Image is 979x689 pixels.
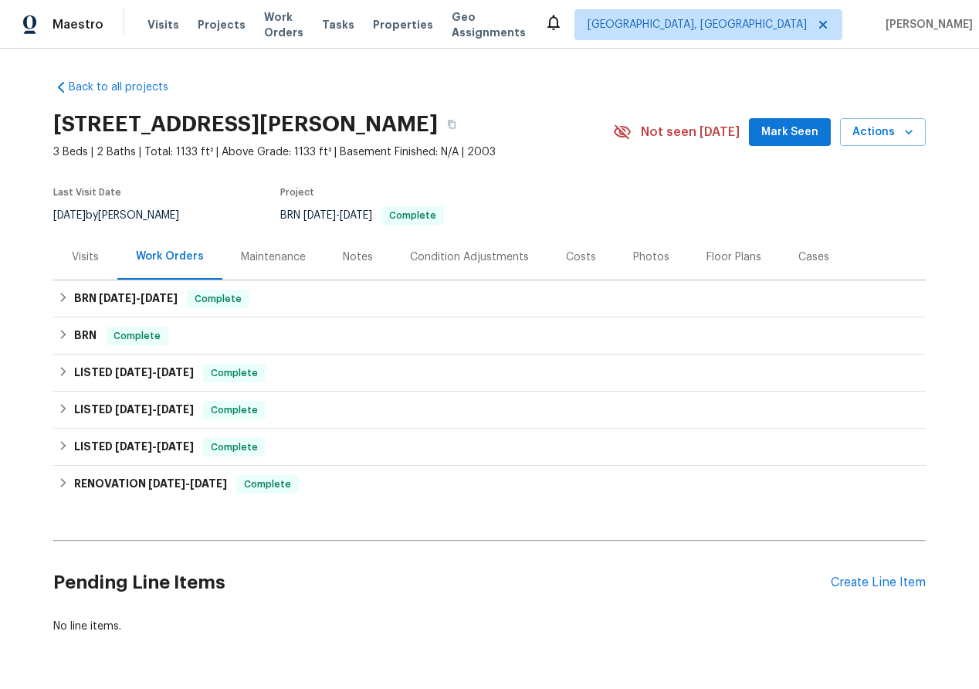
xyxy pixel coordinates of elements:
[205,402,264,418] span: Complete
[148,478,185,489] span: [DATE]
[115,404,152,415] span: [DATE]
[74,401,194,419] h6: LISTED
[157,367,194,378] span: [DATE]
[53,280,926,317] div: BRN [DATE]-[DATE]Complete
[383,211,442,220] span: Complete
[198,17,246,32] span: Projects
[74,364,194,382] h6: LISTED
[136,249,204,264] div: Work Orders
[831,575,926,590] div: Create Line Item
[53,188,121,197] span: Last Visit Date
[264,9,303,40] span: Work Orders
[452,9,526,40] span: Geo Assignments
[879,17,973,32] span: [PERSON_NAME]
[53,317,926,355] div: BRN Complete
[115,441,152,452] span: [DATE]
[74,290,178,308] h6: BRN
[53,429,926,466] div: LISTED [DATE]-[DATE]Complete
[241,249,306,265] div: Maintenance
[410,249,529,265] div: Condition Adjustments
[53,392,926,429] div: LISTED [DATE]-[DATE]Complete
[53,17,103,32] span: Maestro
[74,327,97,345] h6: BRN
[761,123,818,142] span: Mark Seen
[74,438,194,457] h6: LISTED
[340,210,372,221] span: [DATE]
[72,249,99,265] div: Visits
[798,249,829,265] div: Cases
[53,210,86,221] span: [DATE]
[190,478,227,489] span: [DATE]
[99,293,178,304] span: -
[115,441,194,452] span: -
[706,249,761,265] div: Floor Plans
[280,210,444,221] span: BRN
[373,17,433,32] span: Properties
[157,404,194,415] span: [DATE]
[852,123,913,142] span: Actions
[53,466,926,503] div: RENOVATION [DATE]-[DATE]Complete
[53,206,198,225] div: by [PERSON_NAME]
[147,17,179,32] span: Visits
[588,17,807,32] span: [GEOGRAPHIC_DATA], [GEOGRAPHIC_DATA]
[303,210,372,221] span: -
[205,440,264,455] span: Complete
[99,293,136,304] span: [DATE]
[74,475,227,494] h6: RENOVATION
[633,249,669,265] div: Photos
[141,293,178,304] span: [DATE]
[322,19,354,30] span: Tasks
[157,441,194,452] span: [DATE]
[343,249,373,265] div: Notes
[188,291,248,307] span: Complete
[749,118,831,147] button: Mark Seen
[303,210,336,221] span: [DATE]
[438,110,466,138] button: Copy Address
[115,367,194,378] span: -
[107,328,167,344] span: Complete
[115,404,194,415] span: -
[53,355,926,392] div: LISTED [DATE]-[DATE]Complete
[53,619,926,634] div: No line items.
[840,118,926,147] button: Actions
[53,144,613,160] span: 3 Beds | 2 Baths | Total: 1133 ft² | Above Grade: 1133 ft² | Basement Finished: N/A | 2003
[115,367,152,378] span: [DATE]
[53,80,202,95] a: Back to all projects
[205,365,264,381] span: Complete
[53,547,831,619] h2: Pending Line Items
[53,117,438,132] h2: [STREET_ADDRESS][PERSON_NAME]
[238,477,297,492] span: Complete
[641,124,740,140] span: Not seen [DATE]
[280,188,314,197] span: Project
[148,478,227,489] span: -
[566,249,596,265] div: Costs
